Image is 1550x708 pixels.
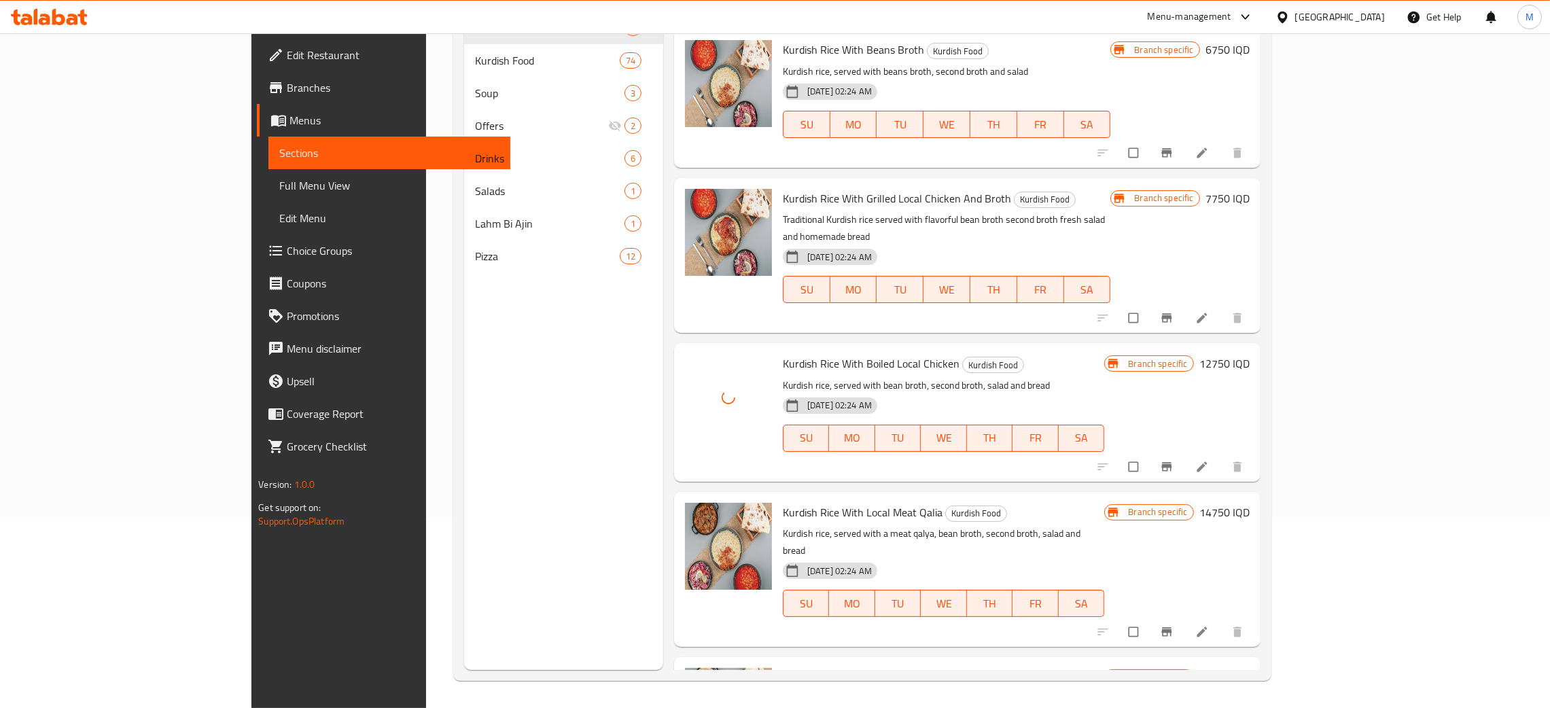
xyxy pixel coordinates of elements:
[1195,311,1212,325] a: Edit menu item
[881,428,916,448] span: TU
[620,250,641,263] span: 12
[1195,460,1212,474] a: Edit menu item
[464,175,663,207] div: Salads1
[1152,303,1184,333] button: Branch-specific-item
[1199,354,1250,373] h6: 12750 IQD
[268,169,510,202] a: Full Menu View
[783,211,1110,245] p: Traditional Kurdish rice served with flavorful bean broth second broth fresh salad and homemade b...
[1070,280,1106,300] span: SA
[1199,668,1250,687] h6: 12750 IQD
[624,85,641,101] div: items
[1129,192,1199,205] span: Branch specific
[1012,590,1059,617] button: FR
[1222,452,1255,482] button: delete
[257,365,510,397] a: Upsell
[830,276,877,303] button: MO
[475,248,620,264] span: Pizza
[289,112,499,128] span: Menus
[877,111,923,138] button: TU
[1195,146,1212,160] a: Edit menu item
[1023,280,1059,300] span: FR
[625,185,641,198] span: 1
[287,79,499,96] span: Branches
[970,276,1017,303] button: TH
[926,594,962,614] span: WE
[475,85,624,101] span: Soup
[1018,594,1053,614] span: FR
[464,240,663,272] div: Pizza12
[624,215,641,232] div: items
[608,119,622,132] svg: Inactive section
[976,280,1012,300] span: TH
[1017,111,1064,138] button: FR
[967,425,1013,452] button: TH
[624,183,641,199] div: items
[881,594,916,614] span: TU
[685,40,772,127] img: Kurdish Rice With Beans Broth
[257,300,510,332] a: Promotions
[268,137,510,169] a: Sections
[625,87,641,100] span: 3
[1222,138,1255,168] button: delete
[836,115,872,135] span: MO
[1064,594,1099,614] span: SA
[1152,617,1184,647] button: Branch-specific-item
[624,118,641,134] div: items
[1023,115,1059,135] span: FR
[620,248,641,264] div: items
[972,428,1008,448] span: TH
[1195,625,1212,639] a: Edit menu item
[962,357,1024,373] div: Kurdish Food
[802,565,877,578] span: [DATE] 02:24 AM
[464,142,663,175] div: Drinks6
[287,243,499,259] span: Choice Groups
[1121,140,1149,166] span: Select to update
[625,152,641,165] span: 6
[475,215,624,232] div: Lahm Bi Ajin
[802,399,877,412] span: [DATE] 02:24 AM
[830,111,877,138] button: MO
[877,276,923,303] button: TU
[783,353,959,374] span: Kurdish Rice With Boiled Local Chicken
[927,43,989,59] div: Kurdish Food
[1014,192,1076,208] div: Kurdish Food
[258,499,321,516] span: Get support on:
[834,594,870,614] span: MO
[258,512,345,530] a: Support.OpsPlatform
[1205,189,1250,208] h6: 7750 IQD
[926,428,962,448] span: WE
[1064,111,1111,138] button: SA
[464,207,663,240] div: Lahm Bi Ajin1
[257,234,510,267] a: Choice Groups
[921,590,967,617] button: WE
[1064,428,1099,448] span: SA
[257,430,510,463] a: Grocery Checklist
[1012,425,1059,452] button: FR
[287,47,499,63] span: Edit Restaurant
[783,63,1110,80] p: Kurdish rice, served with beans broth, second broth and salad
[923,111,970,138] button: WE
[1015,192,1075,207] span: Kurdish Food
[1121,454,1149,480] span: Select to update
[1152,452,1184,482] button: Branch-specific-item
[970,111,1017,138] button: TH
[620,52,641,69] div: items
[257,267,510,300] a: Coupons
[1222,617,1255,647] button: delete
[1059,425,1105,452] button: SA
[783,425,829,452] button: SU
[475,118,608,134] span: Offers
[685,189,772,276] img: Kurdish Rice With Grilled Local Chicken And Broth
[294,476,315,493] span: 1.0.0
[836,280,872,300] span: MO
[783,39,924,60] span: Kurdish Rice With Beans Broth
[946,506,1006,521] span: Kurdish Food
[972,594,1008,614] span: TH
[829,425,875,452] button: MO
[257,332,510,365] a: Menu disclaimer
[1123,357,1193,370] span: Branch specific
[1205,40,1250,59] h6: 6750 IQD
[1123,506,1193,518] span: Branch specific
[783,590,829,617] button: SU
